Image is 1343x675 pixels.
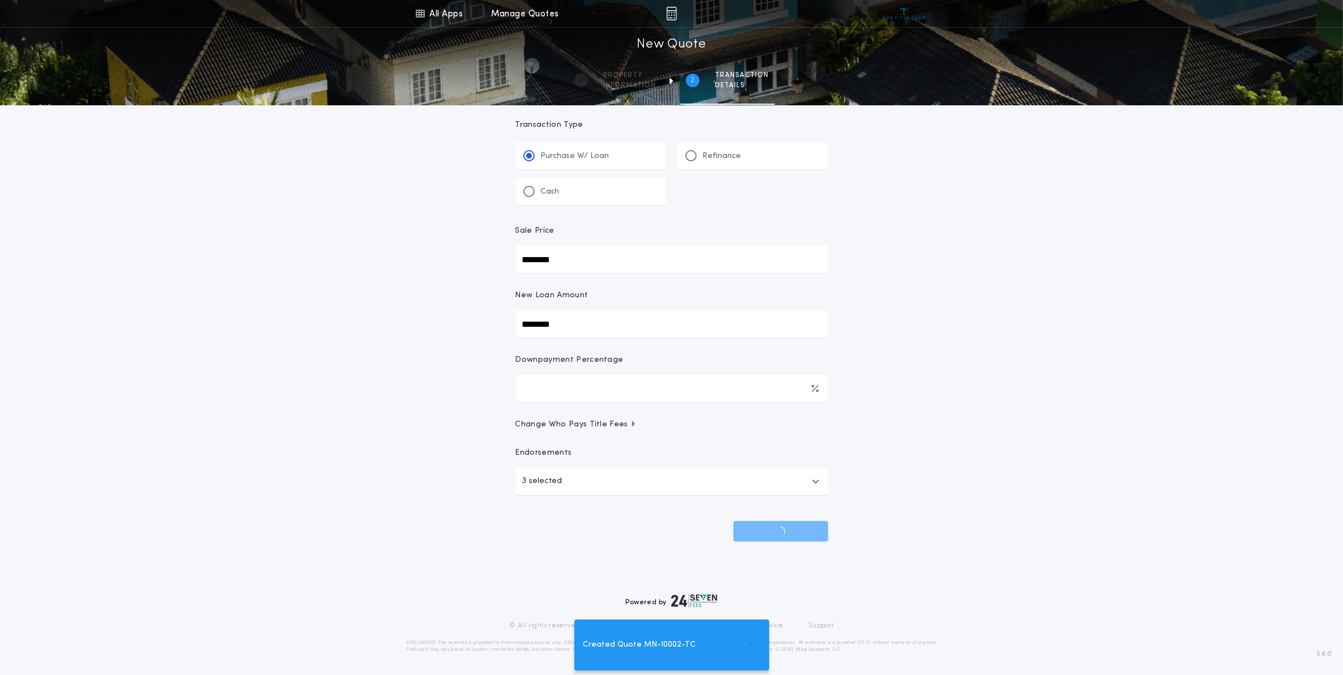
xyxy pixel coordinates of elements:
[515,119,828,131] p: Transaction Type
[515,290,589,301] p: New Loan Amount
[515,246,828,273] input: Sale Price
[541,186,560,198] p: Cash
[604,81,656,90] span: information
[626,594,718,608] div: Powered by
[522,475,562,488] p: 3 selected
[583,639,696,651] span: Created Quote MN-10002-TC
[637,36,706,54] h1: New Quote
[515,419,637,430] span: Change Who Pays Title Fees
[883,8,926,19] img: vs-icon
[515,354,624,366] p: Downpayment Percentage
[515,419,828,430] button: Change Who Pays Title Fees
[715,81,769,90] span: details
[604,71,656,80] span: Property
[690,76,694,85] h2: 2
[703,151,741,162] p: Refinance
[666,7,677,20] img: img
[715,71,769,80] span: Transaction
[515,225,555,237] p: Sale Price
[515,468,828,495] button: 3 selected
[515,447,828,459] p: Endorsements
[515,375,828,402] input: Downpayment Percentage
[671,594,718,608] img: logo
[541,151,609,162] p: Purchase W/ Loan
[515,310,828,337] input: New Loan Amount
